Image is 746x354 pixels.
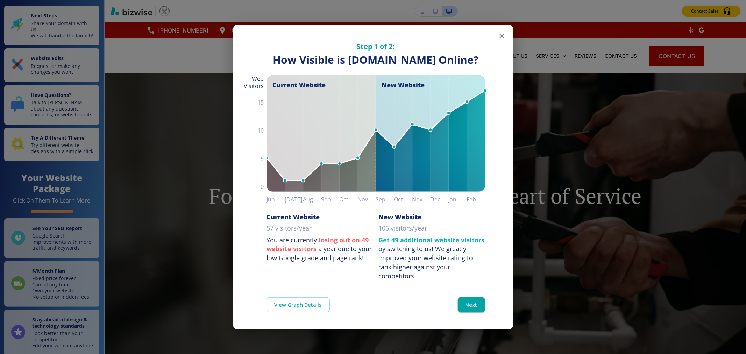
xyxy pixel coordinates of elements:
h6: Current Website [267,213,320,221]
h6: Nov [412,194,431,204]
h6: Aug [303,194,321,204]
strong: Get 49 additional website visitors [379,236,485,244]
h6: Sep [321,194,340,204]
h6: [DATE] [285,194,303,204]
button: Next [458,297,485,312]
h6: Oct [394,194,412,204]
p: You are currently a year due to your low Google grade and page rank! [267,236,373,263]
h6: Dec [431,194,449,204]
h6: Jan [449,194,467,204]
h6: Nov [358,194,376,204]
strong: losing out on 49 website visitors [267,236,369,253]
h6: Oct [340,194,358,204]
h6: Sep [376,194,394,204]
h6: Jun [267,194,285,204]
a: View Graph Details [267,297,330,312]
h6: New Website [379,213,422,221]
p: 106 visitors/year [379,224,427,233]
div: We greatly improved your website rating to rank higher against your competitors. [379,245,473,280]
p: by switching to us! [379,236,485,281]
p: 57 visitors/year [267,224,312,233]
h6: Feb [467,194,485,204]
